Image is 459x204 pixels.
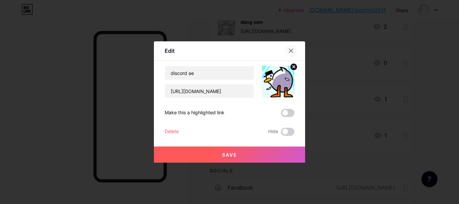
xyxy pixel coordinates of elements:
[165,109,224,117] div: Make this a highlighted link
[165,84,254,98] input: URL
[268,128,278,136] span: Hide
[262,66,294,98] img: link_thumbnail
[154,147,305,163] button: Save
[222,152,237,158] span: Save
[165,128,179,136] div: Delete
[165,66,254,80] input: Title
[165,47,175,55] div: Edit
